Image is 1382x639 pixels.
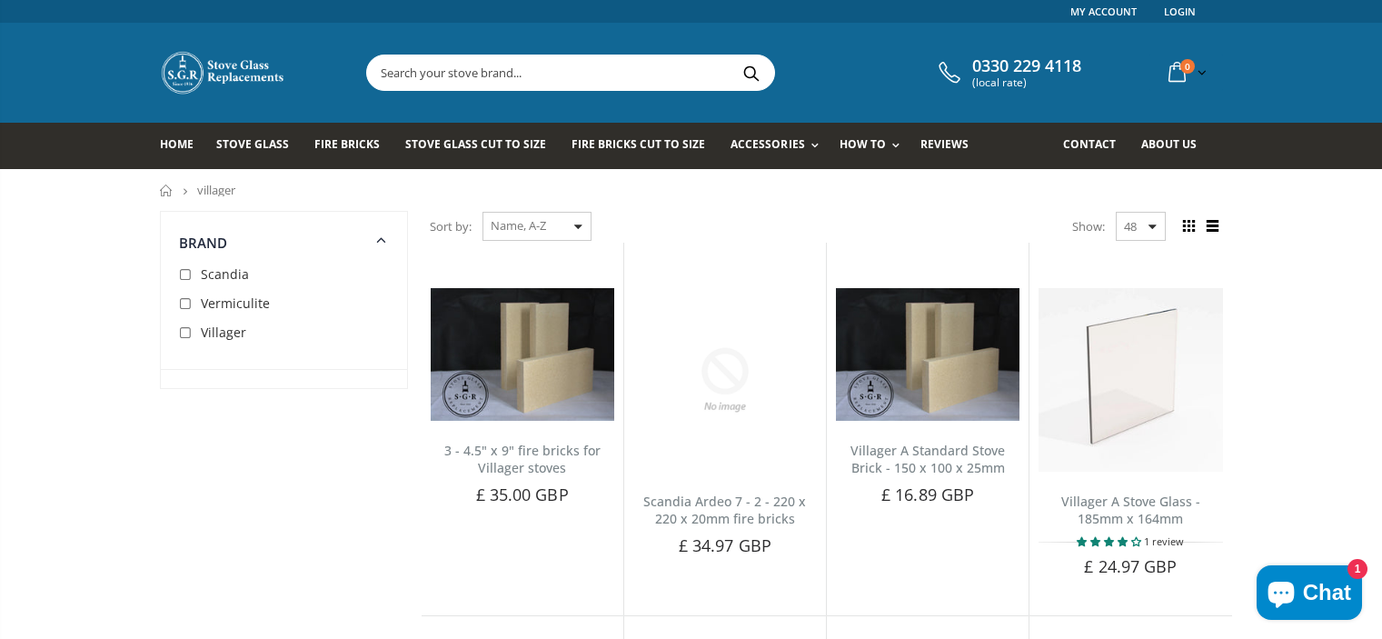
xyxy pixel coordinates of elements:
span: Contact [1063,136,1116,152]
a: How To [840,123,909,169]
a: Stove Glass [216,123,303,169]
inbox-online-store-chat: Shopify online store chat [1251,565,1367,624]
a: 3 - 4.5" x 9" fire bricks for Villager stoves [444,442,601,476]
a: Fire Bricks Cut To Size [572,123,719,169]
img: Villager A replacement stove glass [1039,288,1222,472]
a: Stove Glass Cut To Size [405,123,560,169]
span: 0 [1180,59,1195,74]
span: £ 16.89 GBP [881,484,974,505]
a: About us [1141,123,1210,169]
span: Accessories [731,136,804,152]
span: Brand [179,234,228,252]
span: £ 34.97 GBP [679,534,771,556]
a: Scandia Ardeo 7 - 2 - 220 x 220 x 20mm fire bricks [643,493,806,527]
span: 4.00 stars [1077,534,1144,548]
span: £ 35.00 GBP [476,484,569,505]
span: 1 review [1144,534,1184,548]
span: About us [1141,136,1197,152]
span: Reviews [920,136,969,152]
a: Reviews [920,123,982,169]
a: 0330 229 4118 (local rate) [934,56,1081,89]
span: Stove Glass [216,136,289,152]
span: Sort by: [430,211,472,243]
span: Fire Bricks Cut To Size [572,136,705,152]
span: Stove Glass Cut To Size [405,136,546,152]
img: 3 - 4.5" x 9" fire bricks for Villager stoves [431,288,614,421]
span: Vermiculite [201,295,270,312]
input: Search your stove brand... [367,55,978,90]
span: Show: [1072,212,1105,241]
span: Villager [201,324,246,341]
a: Home [160,185,174,196]
button: Search [731,55,772,90]
span: Scandia [201,265,249,283]
img: Stove Glass Replacement [160,50,287,95]
span: How To [840,136,886,152]
span: Home [160,136,194,152]
span: £ 24.97 GBP [1084,555,1177,577]
a: Contact [1063,123,1129,169]
span: List view [1203,216,1223,236]
a: 0 [1161,55,1210,90]
a: Fire Bricks [314,123,393,169]
a: Villager A Standard Stove Brick - 150 x 100 x 25mm [850,442,1005,476]
a: Home [160,123,207,169]
span: (local rate) [972,76,1081,89]
a: Accessories [731,123,827,169]
span: Fire Bricks [314,136,380,152]
span: Grid view [1179,216,1199,236]
img: Villager A Standard Stove Brick [836,288,1019,421]
span: villager [197,182,235,198]
a: Villager A Stove Glass - 185mm x 164mm [1061,493,1200,527]
span: 0330 229 4118 [972,56,1081,76]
